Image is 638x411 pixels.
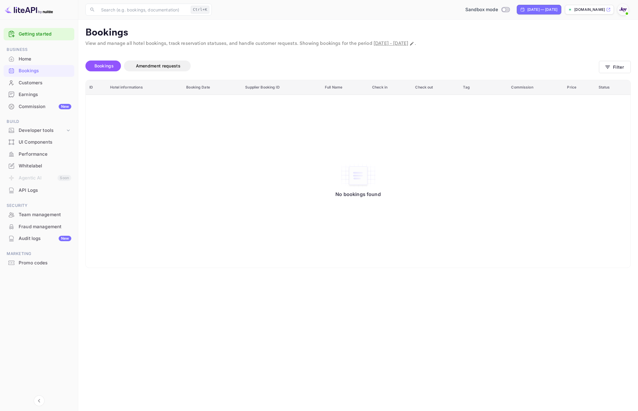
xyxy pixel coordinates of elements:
div: New [59,104,71,109]
span: Amendment requests [136,63,180,68]
th: Supplier Booking ID [242,80,321,95]
div: New [59,236,71,241]
div: Performance [4,148,74,160]
span: Security [4,202,74,209]
span: Build [4,118,74,125]
a: Promo codes [4,257,74,268]
img: LiteAPI logo [5,5,53,14]
th: Tag [459,80,507,95]
div: Developer tools [19,127,65,134]
div: Customers [4,77,74,89]
a: Team management [4,209,74,220]
table: booking table [86,80,630,268]
div: account-settings tabs [85,61,599,71]
a: CommissionNew [4,101,74,112]
th: ID [86,80,106,95]
a: Customers [4,77,74,88]
span: Bookings [94,63,114,68]
th: Price [563,80,595,95]
button: Filter [599,61,631,73]
p: [DOMAIN_NAME] [574,7,605,12]
th: Status [595,80,630,95]
input: Search (e.g. bookings, documentation) [97,4,188,16]
div: Fraud management [4,221,74,233]
span: Business [4,46,74,53]
img: No bookings found [340,163,376,188]
div: Team management [4,209,74,221]
div: Switch to Production mode [463,6,512,13]
div: Home [4,53,74,65]
div: Whitelabel [19,163,71,170]
div: API Logs [19,187,71,194]
p: No bookings found [335,191,381,197]
div: Getting started [4,28,74,40]
div: Performance [19,151,71,158]
div: Earnings [19,91,71,98]
div: Ctrl+K [191,6,209,14]
div: Fraud management [19,223,71,230]
div: Promo codes [4,257,74,269]
span: Sandbox mode [465,6,498,13]
th: Check in [368,80,411,95]
a: Audit logsNew [4,233,74,244]
a: Bookings [4,65,74,76]
a: Whitelabel [4,160,74,171]
a: Performance [4,148,74,160]
a: API Logs [4,185,74,196]
a: UI Components [4,136,74,148]
th: Booking Date [183,80,242,95]
th: Commission [507,80,563,95]
a: Earnings [4,89,74,100]
div: Developer tools [4,125,74,136]
div: Customers [19,79,71,86]
div: Audit logs [19,235,71,242]
div: CommissionNew [4,101,74,113]
div: Whitelabel [4,160,74,172]
img: With Joy [618,5,628,14]
a: Home [4,53,74,64]
a: Fraud management [4,221,74,232]
div: Commission [19,103,71,110]
div: UI Components [19,139,71,146]
div: Team management [19,211,71,218]
p: Bookings [85,27,631,39]
div: Promo codes [19,260,71,266]
th: Check out [411,80,459,95]
div: [DATE] — [DATE] [527,7,557,12]
button: Change date range [409,41,415,47]
div: UI Components [4,136,74,148]
div: Bookings [4,65,74,77]
span: Marketing [4,251,74,257]
th: Hotel informations [106,80,183,95]
th: Full Name [321,80,368,95]
button: Collapse navigation [34,395,45,406]
span: [DATE] - [DATE] [374,40,408,47]
a: Getting started [19,31,71,38]
div: Bookings [19,67,71,74]
div: Home [19,56,71,63]
p: View and manage all hotel bookings, track reservation statuses, and handle customer requests. Sho... [85,40,631,47]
